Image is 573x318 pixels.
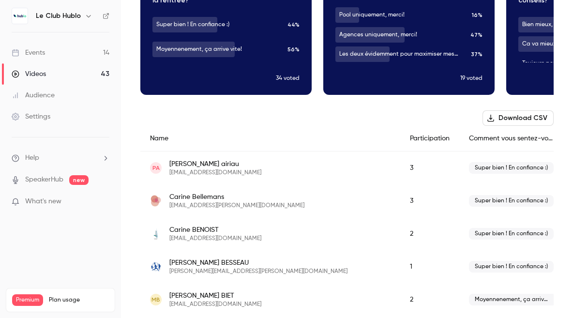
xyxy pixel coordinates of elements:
button: Download CSV [483,110,554,126]
div: 3 [400,151,459,185]
span: [EMAIL_ADDRESS][DOMAIN_NAME] [169,235,261,242]
img: ch-chinon.fr [150,228,162,240]
img: ugecam.assurance-maladie.fr [150,261,162,273]
div: 2 [400,283,459,316]
span: [PERSON_NAME] airiau [169,159,261,169]
span: MB [151,295,160,304]
span: Super bien ! En confiance :) [469,195,554,207]
span: What's new [25,197,61,207]
div: 1 [400,250,459,283]
div: Participation [400,126,459,151]
img: Le Club Hublo [12,8,28,24]
div: Videos [12,69,46,79]
span: Carine BENOIST [169,225,261,235]
span: [EMAIL_ADDRESS][PERSON_NAME][DOMAIN_NAME] [169,202,304,210]
div: Settings [12,112,50,121]
span: Super bien ! En confiance :) [469,162,554,174]
span: Plan usage [49,296,109,304]
div: Name [140,126,400,151]
h6: Le Club Hublo [36,11,81,21]
span: [PERSON_NAME][EMAIL_ADDRESS][PERSON_NAME][DOMAIN_NAME] [169,268,347,275]
div: 2 [400,217,459,250]
span: [PERSON_NAME] BESSEAU [169,258,347,268]
span: [EMAIL_ADDRESS][DOMAIN_NAME] [169,301,261,308]
span: Carine Bellemans [169,192,304,202]
span: [PERSON_NAME] BIET [169,291,261,301]
iframe: Noticeable Trigger [98,197,109,206]
span: Moyennenement, ça arrive vite! [469,294,556,305]
div: Comment vous sentez-vous à l'approche de la rentrée? [459,126,566,151]
img: chu-brugmann.be [150,195,162,207]
a: SpeakerHub [25,175,63,185]
span: [EMAIL_ADDRESS][DOMAIN_NAME] [169,169,261,177]
div: Audience [12,91,55,100]
span: Help [25,153,39,163]
span: pa [152,164,160,172]
div: Events [12,48,45,58]
span: Super bien ! En confiance :) [469,261,554,273]
span: new [69,175,89,185]
li: help-dropdown-opener [12,153,109,163]
span: Super bien ! En confiance :) [469,228,554,240]
div: 3 [400,184,459,217]
span: Premium [12,294,43,306]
